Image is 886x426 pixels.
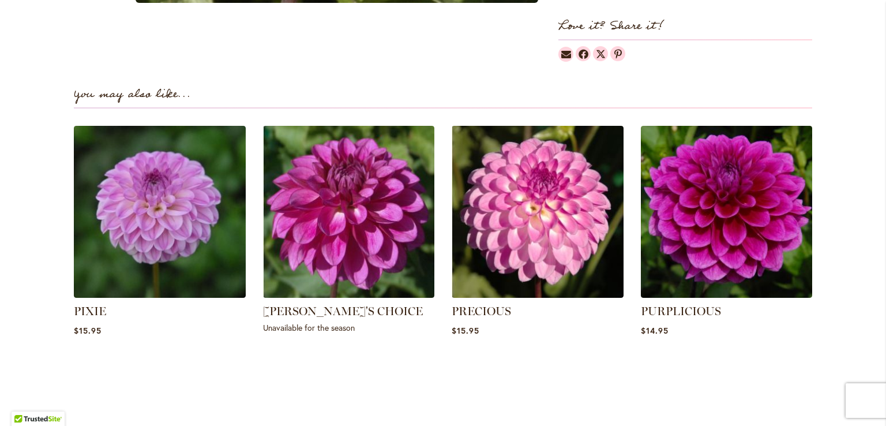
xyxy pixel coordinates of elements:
[576,46,591,61] a: Dahlias on Facebook
[452,325,479,336] span: $15.95
[641,289,813,300] a: PURPLICIOUS
[558,17,664,36] strong: Love it? Share it!
[74,289,246,300] a: PIXIE
[74,85,191,104] strong: You may also like...
[641,126,813,298] img: PURPLICIOUS
[263,304,423,318] a: [PERSON_NAME]'S CHOICE
[593,46,608,61] a: Dahlias on Twitter
[263,322,435,333] p: Unavailable for the season
[641,325,669,336] span: $14.95
[74,325,102,336] span: $15.95
[452,289,624,300] a: PRECIOUS
[263,126,435,298] img: TED'S CHOICE
[74,126,246,298] img: PIXIE
[9,385,41,417] iframe: Launch Accessibility Center
[74,304,106,318] a: PIXIE
[610,46,625,61] a: Dahlias on Pinterest
[641,304,721,318] a: PURPLICIOUS
[452,126,624,298] img: PRECIOUS
[452,304,511,318] a: PRECIOUS
[263,289,435,300] a: TED'S CHOICE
